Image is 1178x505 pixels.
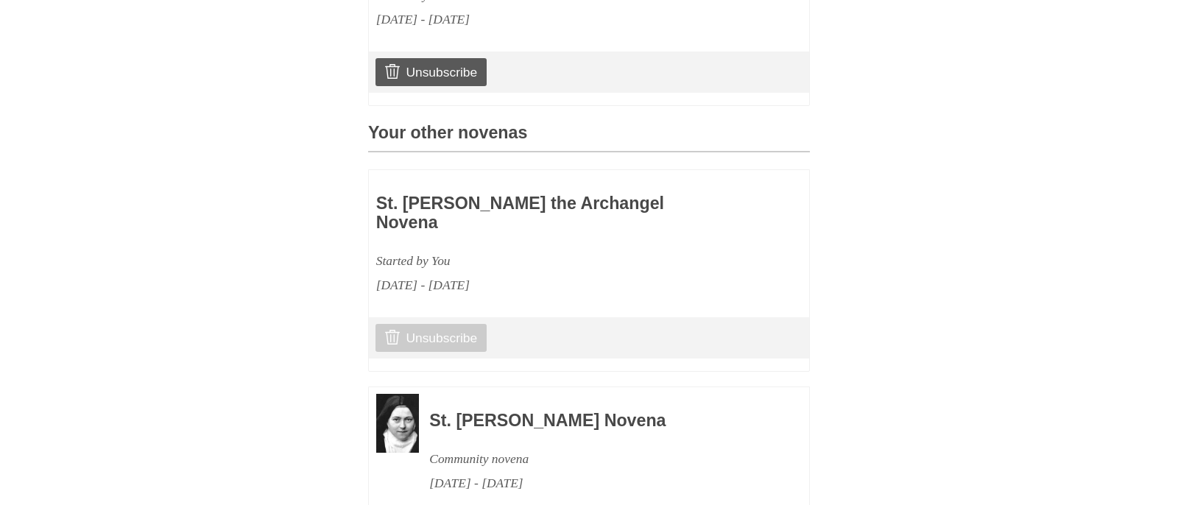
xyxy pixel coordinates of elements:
[376,249,716,273] div: Started by You
[429,471,769,495] div: [DATE] - [DATE]
[376,194,716,232] h3: St. [PERSON_NAME] the Archangel Novena
[429,412,769,431] h3: St. [PERSON_NAME] Novena
[368,124,810,152] h3: Your other novenas
[376,273,716,297] div: [DATE] - [DATE]
[376,7,716,32] div: [DATE] - [DATE]
[375,324,487,352] a: Unsubscribe
[375,58,487,86] a: Unsubscribe
[376,394,419,453] img: Novena image
[429,447,769,471] div: Community novena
